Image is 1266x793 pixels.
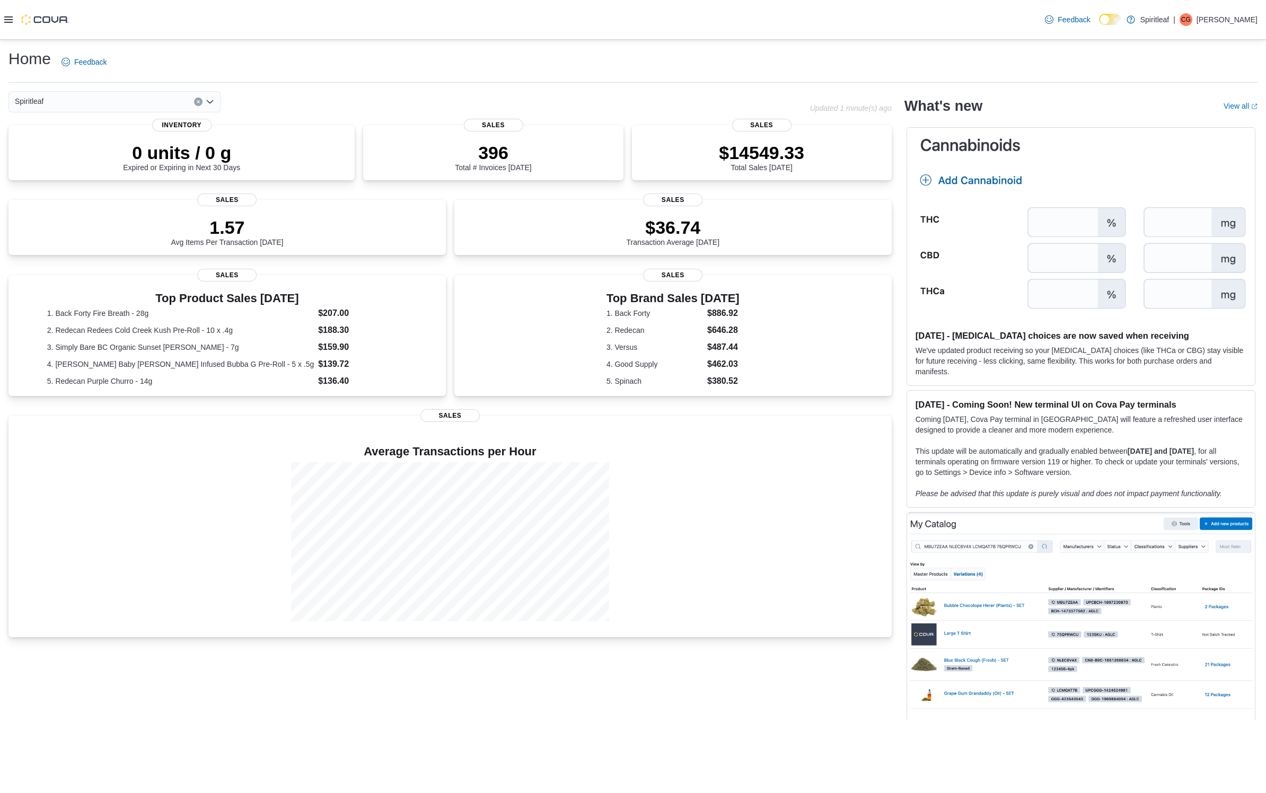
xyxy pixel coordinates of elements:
dd: $188.30 [318,324,407,337]
h3: [DATE] - [MEDICAL_DATA] choices are now saved when receiving [916,330,1246,341]
div: Total # Invoices [DATE] [455,142,531,172]
span: CG [1181,13,1191,26]
dt: 1. Back Forty [606,308,703,319]
h3: [DATE] - Coming Soon! New terminal UI on Cova Pay terminals [916,399,1246,410]
p: 1.57 [171,217,283,238]
h3: Top Brand Sales [DATE] [606,292,740,305]
h1: Home [8,48,51,69]
div: Avg Items Per Transaction [DATE] [171,217,283,246]
dd: $207.00 [318,307,407,320]
p: This update will be automatically and gradually enabled between , for all terminals operating on ... [916,446,1246,478]
dt: 3. Simply Bare BC Organic Sunset [PERSON_NAME] - 7g [47,342,314,353]
span: Feedback [1058,14,1090,25]
dt: 4. Good Supply [606,359,703,369]
h4: Average Transactions per Hour [17,445,883,458]
dt: 4. [PERSON_NAME] Baby [PERSON_NAME] Infused Bubba G Pre-Roll - 5 x .5g [47,359,314,369]
span: Inventory [152,119,212,131]
p: [PERSON_NAME] [1197,13,1258,26]
button: Open list of options [206,98,214,106]
p: 0 units / 0 g [123,142,240,163]
a: Feedback [57,51,111,73]
img: Cova [21,14,69,25]
div: Transaction Average [DATE] [626,217,719,246]
p: 396 [455,142,531,163]
p: Updated 1 minute(s) ago [810,104,892,112]
span: Sales [643,269,702,281]
span: Spiritleaf [15,95,43,108]
dd: $462.03 [707,358,740,371]
a: Feedback [1041,9,1094,30]
div: Clayton G [1180,13,1192,26]
p: Coming [DATE], Cova Pay terminal in [GEOGRAPHIC_DATA] will feature a refreshed user interface des... [916,414,1246,435]
input: Dark Mode [1099,14,1121,25]
dd: $136.40 [318,375,407,387]
dt: 2. Redecan Redees Cold Creek Kush Pre-Roll - 10 x .4g [47,325,314,336]
span: Sales [643,193,702,206]
h2: What's new [904,98,982,114]
div: Total Sales [DATE] [719,142,804,172]
dd: $487.44 [707,341,740,354]
p: We've updated product receiving so your [MEDICAL_DATA] choices (like THCa or CBG) stay visible fo... [916,345,1246,377]
p: Spiritleaf [1140,13,1169,26]
dt: 5. Redecan Purple Churro - 14g [47,376,314,386]
p: $36.74 [626,217,719,238]
dd: $886.92 [707,307,740,320]
em: Please be advised that this update is purely visual and does not impact payment functionality. [916,489,1222,498]
span: Feedback [74,57,107,67]
dd: $139.72 [318,358,407,371]
p: | [1173,13,1175,26]
svg: External link [1251,103,1258,110]
button: Clear input [194,98,203,106]
span: Sales [197,193,257,206]
dt: 5. Spinach [606,376,703,386]
p: $14549.33 [719,142,804,163]
span: Sales [464,119,523,131]
span: Sales [732,119,792,131]
strong: [DATE] and [DATE] [1128,447,1194,455]
h3: Top Product Sales [DATE] [47,292,407,305]
dd: $380.52 [707,375,740,387]
span: Sales [420,409,480,422]
span: Sales [197,269,257,281]
dt: 3. Versus [606,342,703,353]
dd: $646.28 [707,324,740,337]
dd: $159.90 [318,341,407,354]
div: Expired or Expiring in Next 30 Days [123,142,240,172]
a: View allExternal link [1224,102,1258,110]
dt: 2. Redecan [606,325,703,336]
dt: 1. Back Forty Fire Breath - 28g [47,308,314,319]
